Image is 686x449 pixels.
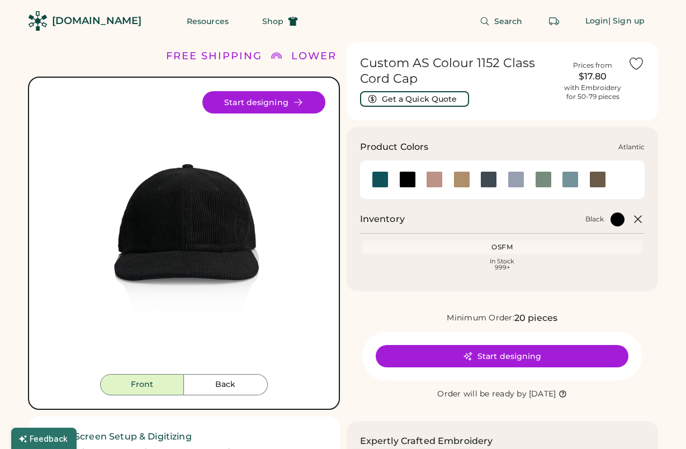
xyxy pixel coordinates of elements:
[618,143,645,152] div: Atlantic
[514,311,557,325] div: 20 pieces
[447,313,514,324] div: Minimum Order:
[608,16,645,27] div: | Sign up
[564,83,621,101] div: with Embroidery for 50-79 pieces
[28,11,48,31] img: Rendered Logo - Screens
[166,49,262,64] div: FREE SHIPPING
[564,70,621,83] div: $17.80
[360,55,558,87] h1: Custom AS Colour 1152 Class Cord Cap
[52,14,141,28] div: [DOMAIN_NAME]
[202,91,325,114] button: Start designing
[543,10,565,32] button: Retrieve an order
[173,10,242,32] button: Resources
[573,61,612,70] div: Prices from
[42,91,325,374] img: 1152 - Black Front Image
[365,243,641,252] div: OSFM
[42,91,325,374] div: 1152 Style Image
[100,374,184,395] button: Front
[360,140,429,154] h3: Product Colors
[466,10,536,32] button: Search
[376,345,628,367] button: Start designing
[365,258,641,271] div: In Stock 999+
[360,91,469,107] button: Get a Quick Quote
[291,49,404,64] div: LOWER 48 STATES
[262,17,283,25] span: Shop
[494,17,523,25] span: Search
[360,212,405,226] h2: Inventory
[585,215,604,224] div: Black
[184,374,268,395] button: Back
[529,389,556,400] div: [DATE]
[41,430,327,443] h2: ✓ Free Screen Setup & Digitizing
[585,16,609,27] div: Login
[437,389,527,400] div: Order will be ready by
[249,10,311,32] button: Shop
[360,434,493,448] h2: Expertly Crafted Embroidery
